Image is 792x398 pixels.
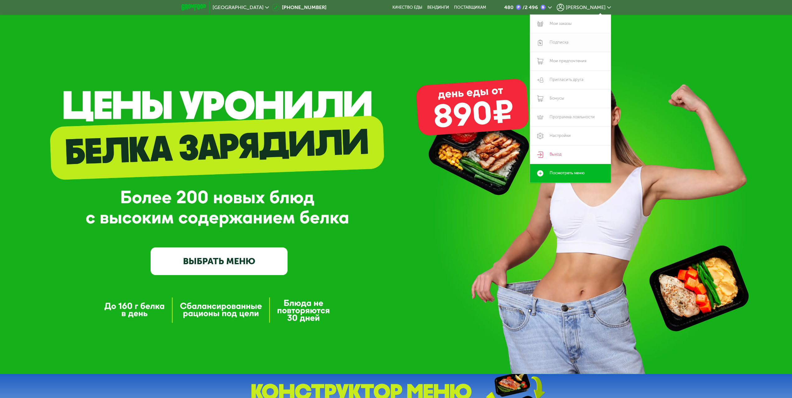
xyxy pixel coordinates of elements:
a: Подписка [530,33,611,52]
a: Настройки [530,127,611,145]
a: ВЫБРАТЬ МЕНЮ [151,247,288,275]
a: Мои заказы [530,15,611,33]
a: Посмотреть меню [530,164,611,183]
a: Вендинги [427,5,449,10]
a: Выход [530,145,611,164]
span: / [523,4,525,10]
span: [PERSON_NAME] [566,5,606,10]
a: [PHONE_NUMBER] [272,4,326,11]
a: Мои предпочтения [530,52,611,71]
div: 480 [504,5,513,10]
a: Качество еды [392,5,422,10]
a: Бонусы [530,89,611,108]
a: Пригласить друга [530,71,611,89]
div: 2 496 [521,5,538,10]
span: [GEOGRAPHIC_DATA] [213,5,264,10]
a: Программа лояльности [530,108,611,127]
div: поставщикам [454,5,486,10]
